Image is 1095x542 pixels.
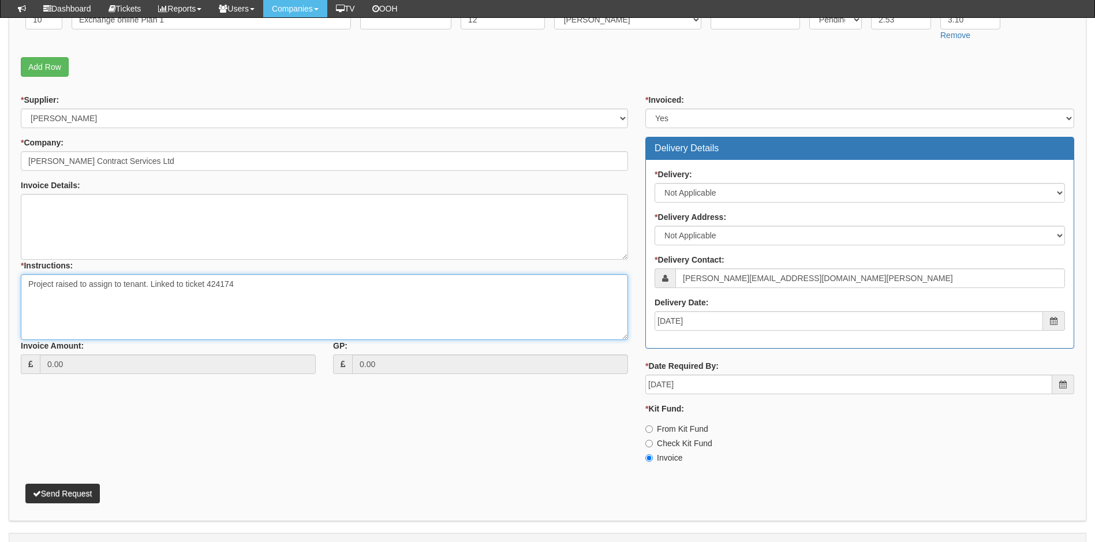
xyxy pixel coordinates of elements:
input: Check Kit Fund [645,440,653,447]
label: Delivery Contact: [655,254,724,266]
label: From Kit Fund [645,423,708,435]
label: Delivery Address: [655,211,726,223]
label: Invoiced: [645,94,684,106]
label: Company: [21,137,63,148]
button: Send Request [25,484,100,503]
label: Delivery Date: [655,297,708,308]
label: Date Required By: [645,360,719,372]
a: Remove [940,31,970,40]
h3: Delivery Details [655,143,1065,154]
input: From Kit Fund [645,425,653,433]
label: Delivery: [655,169,692,180]
label: GP: [333,340,347,352]
label: Kit Fund: [645,403,684,414]
a: Add Row [21,57,69,77]
label: Invoice [645,452,682,463]
label: Instructions: [21,260,73,271]
label: Invoice Amount: [21,340,84,352]
input: Invoice [645,454,653,462]
label: Supplier: [21,94,59,106]
label: Check Kit Fund [645,438,712,449]
label: Invoice Details: [21,180,80,191]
